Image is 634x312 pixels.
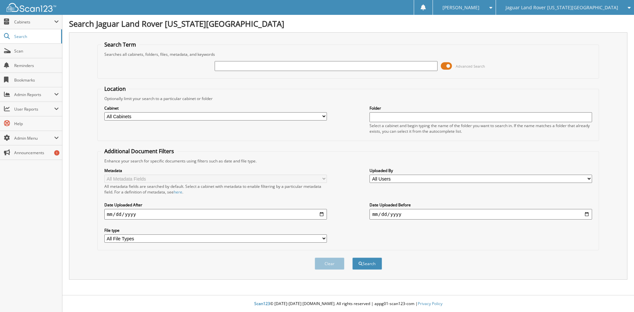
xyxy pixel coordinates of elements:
[174,189,182,195] a: here
[418,301,442,306] a: Privacy Policy
[101,41,139,48] legend: Search Term
[14,48,59,54] span: Scan
[442,6,479,10] span: [PERSON_NAME]
[352,258,382,270] button: Search
[14,19,54,25] span: Cabinets
[104,105,327,111] label: Cabinet
[54,150,59,156] div: 1
[14,63,59,68] span: Reminders
[254,301,270,306] span: Scan123
[101,158,596,164] div: Enhance your search for specific documents using filters such as date and file type.
[101,148,177,155] legend: Additional Document Filters
[101,96,596,101] div: Optionally limit your search to a particular cabinet or folder
[104,202,327,208] label: Date Uploaded After
[370,105,592,111] label: Folder
[14,135,54,141] span: Admin Menu
[506,6,618,10] span: Jaguar Land Rover [US_STATE][GEOGRAPHIC_DATA]
[456,64,485,69] span: Advanced Search
[14,92,54,97] span: Admin Reports
[69,18,627,29] h1: Search Jaguar Land Rover [US_STATE][GEOGRAPHIC_DATA]
[7,3,56,12] img: scan123-logo-white.svg
[104,209,327,220] input: start
[104,168,327,173] label: Metadata
[370,209,592,220] input: end
[101,52,596,57] div: Searches all cabinets, folders, files, metadata, and keywords
[101,85,129,92] legend: Location
[370,168,592,173] label: Uploaded By
[14,106,54,112] span: User Reports
[14,77,59,83] span: Bookmarks
[104,184,327,195] div: All metadata fields are searched by default. Select a cabinet with metadata to enable filtering b...
[14,121,59,126] span: Help
[14,34,58,39] span: Search
[315,258,344,270] button: Clear
[104,227,327,233] label: File type
[14,150,59,156] span: Announcements
[62,296,634,312] div: © [DATE]-[DATE] [DOMAIN_NAME]. All rights reserved | appg01-scan123-com |
[370,123,592,134] div: Select a cabinet and begin typing the name of the folder you want to search in. If the name match...
[370,202,592,208] label: Date Uploaded Before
